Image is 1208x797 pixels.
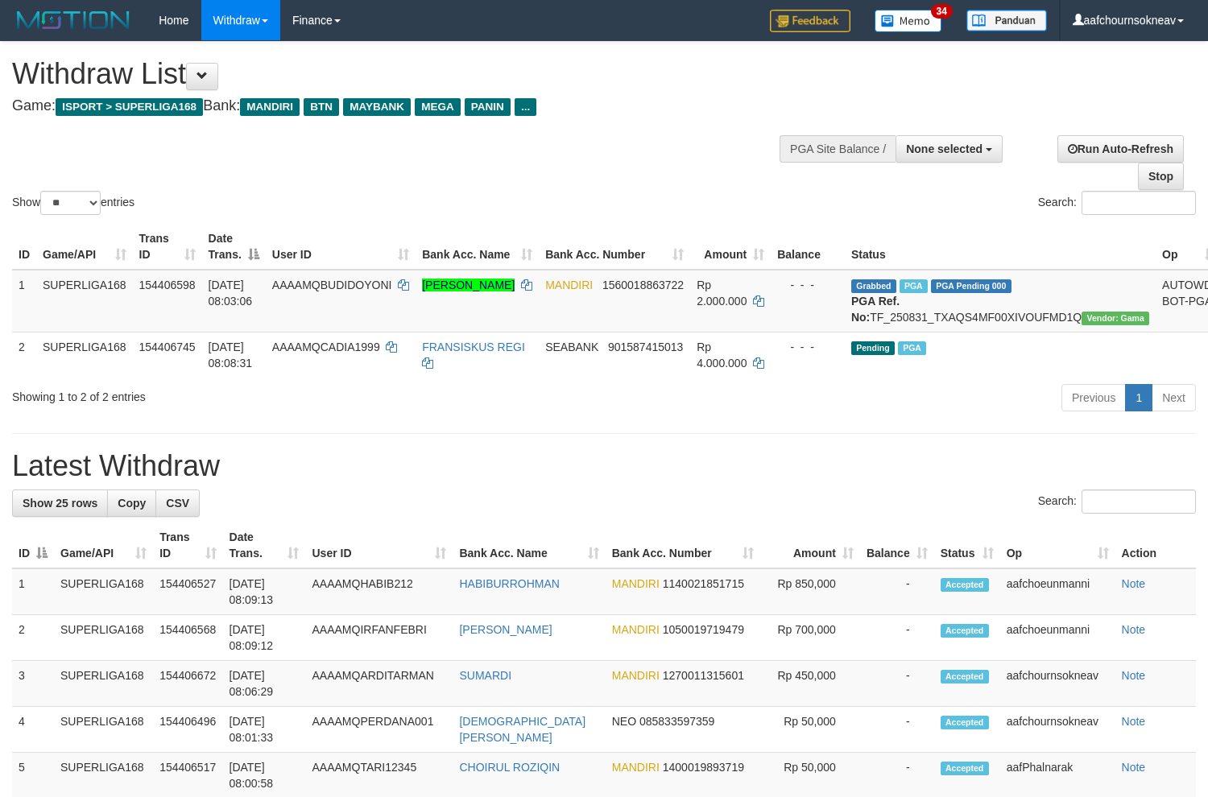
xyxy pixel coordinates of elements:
span: ISPORT > SUPERLIGA168 [56,98,203,116]
span: None selected [906,142,983,155]
td: SUPERLIGA168 [54,615,153,661]
span: AAAAMQCADIA1999 [272,341,380,353]
th: Action [1115,522,1196,568]
span: CSV [166,497,189,510]
td: - [860,707,934,753]
span: ... [515,98,536,116]
span: Rp 4.000.000 [697,341,747,370]
span: Rp 2.000.000 [697,279,747,308]
td: AAAAMQIRFANFEBRI [305,615,453,661]
a: FRANSISKUS REGI [422,341,525,353]
span: Accepted [941,762,989,775]
th: User ID: activate to sort column ascending [305,522,453,568]
span: 154406598 [139,279,196,291]
td: SUPERLIGA168 [54,707,153,753]
td: 4 [12,707,54,753]
span: Marked by aafromsomean [898,341,926,355]
a: Stop [1138,163,1184,190]
th: User ID: activate to sort column ascending [266,224,416,270]
button: None selected [896,135,1003,163]
label: Search: [1038,191,1196,215]
span: Grabbed [851,279,896,293]
span: 34 [931,4,953,19]
span: Copy 1400019893719 to clipboard [663,761,744,774]
th: Date Trans.: activate to sort column ascending [223,522,306,568]
td: Rp 700,000 [760,615,860,661]
span: [DATE] 08:03:06 [209,279,253,308]
a: CHOIRUL ROZIQIN [459,761,560,774]
th: Bank Acc. Name: activate to sort column ascending [416,224,539,270]
th: Trans ID: activate to sort column ascending [153,522,222,568]
a: Show 25 rows [12,489,108,517]
h1: Withdraw List [12,58,789,90]
div: - - - [777,277,838,293]
th: Game/API: activate to sort column ascending [36,224,133,270]
h4: Game: Bank: [12,98,789,114]
td: aafchoeunmanni [1000,568,1115,615]
th: Status [845,224,1156,270]
a: Next [1152,384,1196,411]
a: [DEMOGRAPHIC_DATA][PERSON_NAME] [459,715,585,744]
label: Search: [1038,489,1196,514]
label: Show entries [12,191,134,215]
td: SUPERLIGA168 [36,332,133,378]
td: [DATE] 08:09:13 [223,568,306,615]
span: [DATE] 08:08:31 [209,341,253,370]
td: 2 [12,615,54,661]
span: Copy 085833597359 to clipboard [639,715,714,728]
span: Show 25 rows [23,497,97,510]
div: Showing 1 to 2 of 2 entries [12,382,491,405]
a: Previous [1061,384,1126,411]
td: 154406672 [153,661,222,707]
span: Marked by aafchoeunmanni [900,279,928,293]
td: 154406496 [153,707,222,753]
a: SUMARDI [459,669,511,682]
td: AAAAMQPERDANA001 [305,707,453,753]
td: - [860,568,934,615]
a: [PERSON_NAME] [459,623,552,636]
td: [DATE] 08:09:12 [223,615,306,661]
td: Rp 50,000 [760,707,860,753]
td: - [860,615,934,661]
a: Note [1122,761,1146,774]
span: BTN [304,98,339,116]
img: MOTION_logo.png [12,8,134,32]
span: Copy [118,497,146,510]
td: AAAAMQHABIB212 [305,568,453,615]
span: Vendor URL: https://trx31.1velocity.biz [1082,312,1149,325]
div: - - - [777,339,838,355]
td: 154406527 [153,568,222,615]
a: 1 [1125,384,1152,411]
span: Copy 1050019719479 to clipboard [663,623,744,636]
span: MANDIRI [612,761,660,774]
span: NEO [612,715,636,728]
span: SEABANK [545,341,598,353]
td: SUPERLIGA168 [36,270,133,332]
td: 1 [12,568,54,615]
img: Button%20Memo.svg [875,10,942,32]
img: panduan.png [966,10,1047,31]
td: 2 [12,332,36,378]
td: 3 [12,661,54,707]
td: SUPERLIGA168 [54,661,153,707]
a: HABIBURROHMAN [459,577,559,590]
th: Op: activate to sort column ascending [1000,522,1115,568]
th: Status: activate to sort column ascending [934,522,1000,568]
select: Showentries [40,191,101,215]
span: 154406745 [139,341,196,353]
input: Search: [1082,489,1196,514]
th: Trans ID: activate to sort column ascending [133,224,202,270]
span: PGA Pending [931,279,1011,293]
th: Amount: activate to sort column ascending [690,224,771,270]
td: AAAAMQARDITARMAN [305,661,453,707]
td: SUPERLIGA168 [54,568,153,615]
td: 154406568 [153,615,222,661]
input: Search: [1082,191,1196,215]
a: Note [1122,577,1146,590]
a: [PERSON_NAME] [422,279,515,291]
span: Copy 901587415013 to clipboard [608,341,683,353]
th: ID [12,224,36,270]
td: TF_250831_TXAQS4MF00XIVOUFMD1Q [845,270,1156,332]
a: Copy [107,489,156,517]
th: Bank Acc. Number: activate to sort column ascending [539,224,690,270]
